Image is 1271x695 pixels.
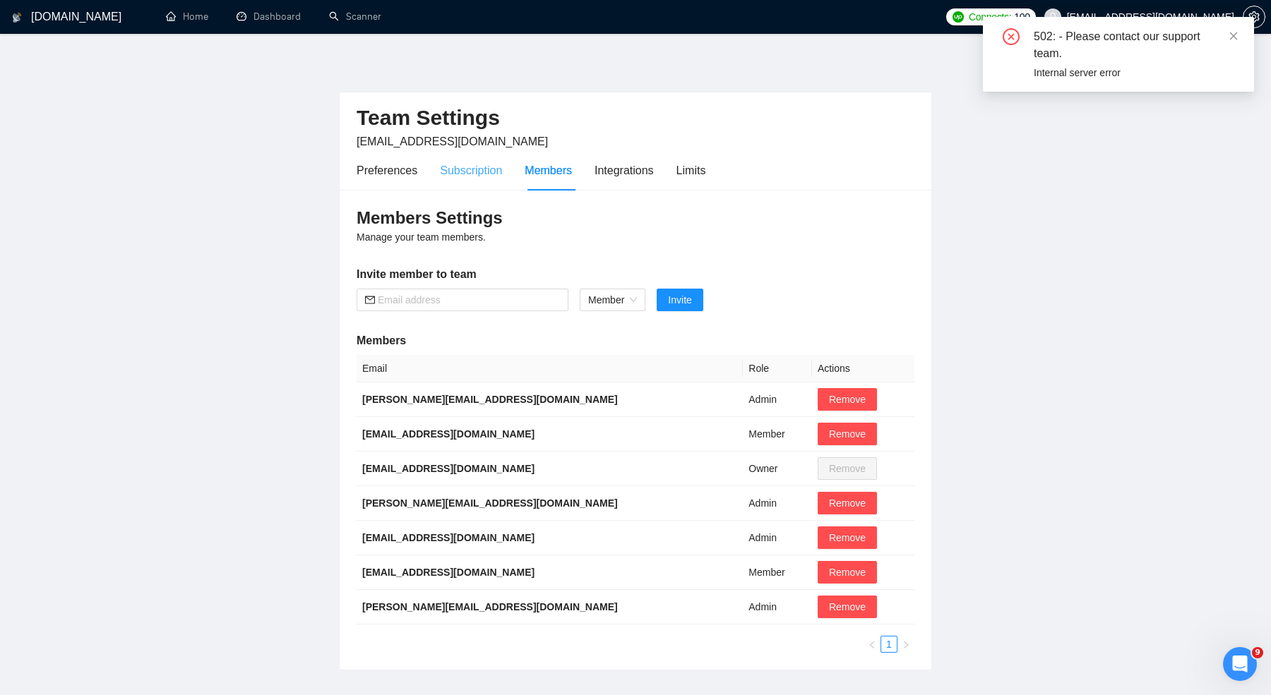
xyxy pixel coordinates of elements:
a: searchScanner [329,11,381,23]
button: Remove [818,492,877,514]
h5: Members [357,332,914,349]
button: Remove [818,596,877,618]
a: 1 [881,636,897,652]
span: Remove [829,599,866,615]
td: Member [743,417,812,452]
span: Remove [829,495,866,511]
span: close [1229,31,1239,41]
li: 1 [881,636,897,653]
b: [EMAIL_ADDRESS][DOMAIN_NAME] [362,463,535,474]
td: Admin [743,382,812,417]
b: [EMAIL_ADDRESS][DOMAIN_NAME] [362,428,535,440]
th: Role [743,355,812,382]
div: Preferences [357,162,417,179]
b: [EMAIL_ADDRESS][DOMAIN_NAME] [362,532,535,543]
a: setting [1243,11,1265,23]
button: Remove [818,561,877,584]
b: [PERSON_NAME][EMAIL_ADDRESS][DOMAIN_NAME] [362,601,618,612]
h5: Invite member to team [357,266,914,283]
th: Actions [812,355,914,382]
span: Remove [829,426,866,442]
button: setting [1243,6,1265,28]
li: Next Page [897,636,914,653]
span: Member [588,289,637,310]
h3: Members Settings [357,207,914,229]
button: Remove [818,423,877,445]
span: Connects: [969,9,1011,25]
button: Remove [818,526,877,549]
h2: Team Settings [357,104,914,133]
div: Subscription [440,162,502,179]
button: right [897,636,914,653]
input: Email address [378,292,560,308]
span: Invite [668,292,691,308]
th: Email [357,355,743,382]
b: [PERSON_NAME][EMAIL_ADDRESS][DOMAIN_NAME] [362,497,618,509]
b: [EMAIL_ADDRESS][DOMAIN_NAME] [362,567,535,578]
td: Admin [743,521,812,555]
span: Manage your team members. [357,231,486,243]
div: 502: - Please contact our support team. [1034,28,1237,62]
img: upwork-logo.png [953,11,964,23]
a: homeHome [166,11,208,23]
span: Remove [829,392,866,407]
img: logo [12,6,22,29]
span: Remove [829,530,866,545]
button: Remove [818,388,877,411]
span: mail [365,295,375,305]
iframe: Intercom live chat [1223,647,1257,681]
td: Member [743,555,812,590]
span: 9 [1252,647,1263,658]
li: Previous Page [864,636,881,653]
span: Remove [829,564,866,580]
span: left [868,641,876,649]
div: Internal server error [1034,65,1237,80]
td: Admin [743,486,812,521]
div: Integrations [595,162,654,179]
button: Invite [657,289,703,311]
span: right [902,641,910,649]
span: user [1048,12,1058,22]
span: [EMAIL_ADDRESS][DOMAIN_NAME] [357,135,548,147]
a: dashboardDashboard [237,11,301,23]
td: Admin [743,590,812,624]
td: Owner [743,452,812,486]
div: Limits [676,162,706,179]
span: 100 [1014,9,1030,25]
b: [PERSON_NAME][EMAIL_ADDRESS][DOMAIN_NAME] [362,394,618,405]
span: close-circle [1003,28,1020,45]
button: left [864,636,881,653]
div: Members [525,162,572,179]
